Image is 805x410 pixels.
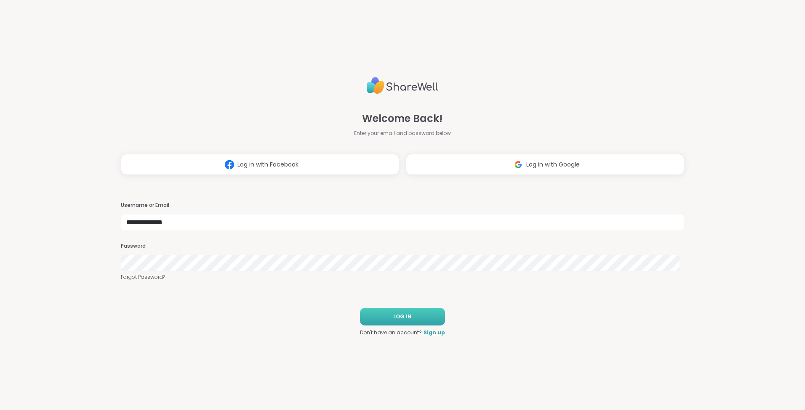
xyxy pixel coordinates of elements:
[526,160,580,169] span: Log in with Google
[354,130,451,137] span: Enter your email and password below
[121,154,399,175] button: Log in with Facebook
[121,273,684,281] a: Forgot Password?
[360,329,422,336] span: Don't have an account?
[121,243,684,250] h3: Password
[424,329,445,336] a: Sign up
[221,157,237,172] img: ShareWell Logomark
[393,313,411,320] span: LOG IN
[406,154,684,175] button: Log in with Google
[360,308,445,325] button: LOG IN
[510,157,526,172] img: ShareWell Logomark
[237,160,299,169] span: Log in with Facebook
[121,202,684,209] h3: Username or Email
[367,74,438,98] img: ShareWell Logo
[362,111,442,126] span: Welcome Back!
